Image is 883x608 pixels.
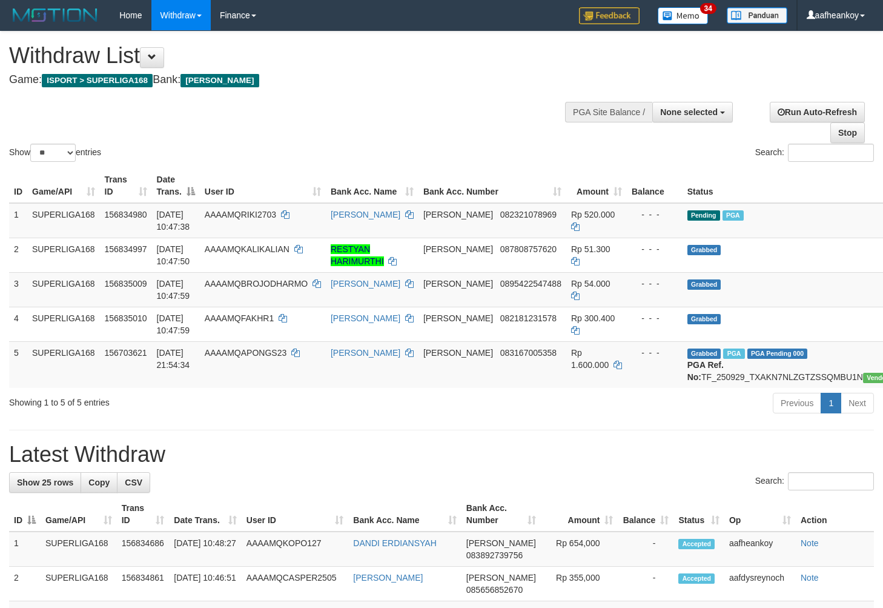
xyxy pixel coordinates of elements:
div: PGA Site Balance / [565,102,652,122]
img: Button%20Memo.svg [658,7,709,24]
span: Copy 082321078969 to clipboard [500,210,557,219]
th: Game/API: activate to sort column ascending [41,497,117,532]
a: [PERSON_NAME] [331,348,400,358]
th: Trans ID: activate to sort column ascending [100,169,152,203]
span: 156834980 [105,210,147,219]
th: Bank Acc. Name: activate to sort column ascending [348,497,461,532]
span: AAAAMQBROJODHARMO [205,279,308,289]
span: AAAAMQAPONGS23 [205,348,286,358]
th: Date Trans.: activate to sort column descending [152,169,200,203]
div: - - - [632,312,678,324]
span: Grabbed [687,245,721,255]
th: Bank Acc. Number: activate to sort column ascending [418,169,566,203]
td: SUPERLIGA168 [27,341,100,388]
td: [DATE] 10:48:27 [169,532,242,567]
a: Show 25 rows [9,472,81,493]
th: ID: activate to sort column descending [9,497,41,532]
td: AAAAMQCASPER2505 [242,567,348,601]
div: - - - [632,347,678,359]
div: - - - [632,209,678,221]
td: SUPERLIGA168 [41,567,117,601]
span: 156835009 [105,279,147,289]
td: SUPERLIGA168 [27,272,100,307]
td: 4 [9,307,27,341]
span: Marked by aafheankoy [723,210,744,221]
span: [PERSON_NAME] [423,348,493,358]
th: Status: activate to sort column ascending [673,497,724,532]
span: AAAAMQFAKHR1 [205,313,274,323]
span: [PERSON_NAME] [180,74,259,87]
a: Note [801,538,819,548]
a: [PERSON_NAME] [331,313,400,323]
span: CSV [125,478,142,487]
span: [DATE] 10:47:59 [157,313,190,335]
a: 1 [821,393,841,413]
td: aafheankoy [724,532,796,567]
b: PGA Ref. No: [687,360,724,382]
a: Previous [773,393,821,413]
a: Run Auto-Refresh [770,102,865,122]
span: [PERSON_NAME] [423,279,493,289]
span: Accepted [678,573,715,584]
td: Rp 654,000 [541,532,618,567]
a: RESTYAN HARIMURTHI [331,244,384,266]
span: Accepted [678,539,715,549]
th: Bank Acc. Number: activate to sort column ascending [461,497,541,532]
td: [DATE] 10:46:51 [169,567,242,601]
td: 1 [9,532,41,567]
button: None selected [652,102,733,122]
td: SUPERLIGA168 [41,532,117,567]
a: Next [841,393,874,413]
span: AAAAMQRIKI2703 [205,210,276,219]
span: None selected [660,107,718,117]
span: Grabbed [687,349,721,359]
h1: Latest Withdraw [9,443,874,467]
span: Marked by aafchhiseyha [723,349,744,359]
span: Copy 083892739756 to clipboard [466,550,523,560]
div: - - - [632,278,678,290]
span: [PERSON_NAME] [423,313,493,323]
td: 156834861 [117,567,170,601]
th: ID [9,169,27,203]
th: Balance [627,169,683,203]
span: AAAAMQKALIKALIAN [205,244,289,254]
th: Amount: activate to sort column ascending [541,497,618,532]
td: aafdysreynoch [724,567,796,601]
td: 5 [9,341,27,388]
span: Rp 54.000 [571,279,610,289]
th: Balance: activate to sort column ascending [618,497,673,532]
div: - - - [632,243,678,255]
span: [PERSON_NAME] [423,244,493,254]
th: Bank Acc. Name: activate to sort column ascending [326,169,418,203]
span: Rp 51.300 [571,244,610,254]
span: Pending [687,210,720,221]
span: Copy 085656852670 to clipboard [466,585,523,595]
th: Trans ID: activate to sort column ascending [117,497,170,532]
td: 2 [9,567,41,601]
label: Search: [755,472,874,490]
span: 156703621 [105,348,147,358]
img: MOTION_logo.png [9,6,101,24]
th: Game/API: activate to sort column ascending [27,169,100,203]
select: Showentries [30,144,76,162]
span: Copy 0895422547488 to clipboard [500,279,561,289]
label: Search: [755,144,874,162]
input: Search: [788,472,874,490]
img: Feedback.jpg [579,7,640,24]
h1: Withdraw List [9,44,577,68]
th: Action [796,497,874,532]
span: [DATE] 10:47:50 [157,244,190,266]
span: 156834997 [105,244,147,254]
a: Note [801,573,819,583]
span: 34 [700,3,716,14]
span: [PERSON_NAME] [466,538,536,548]
td: - [618,567,673,601]
td: - [618,532,673,567]
a: [PERSON_NAME] [331,279,400,289]
div: Showing 1 to 5 of 5 entries [9,392,359,409]
span: Rp 1.600.000 [571,348,609,370]
span: 156835010 [105,313,147,323]
span: Grabbed [687,314,721,324]
td: 2 [9,238,27,272]
a: Stop [830,122,865,143]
